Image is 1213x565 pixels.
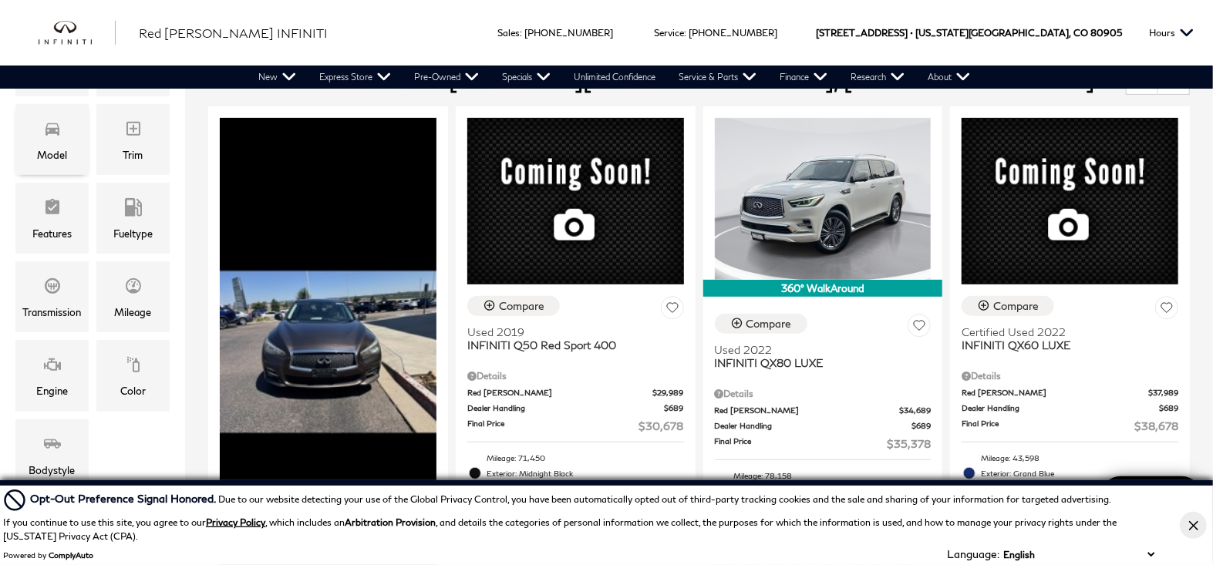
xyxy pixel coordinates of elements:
[15,261,89,332] div: TransmissionTransmission
[15,104,89,175] div: ModelModel
[467,418,639,434] span: Final Price
[715,436,888,452] span: Final Price
[124,351,143,382] span: Color
[124,116,143,146] span: Trim
[715,118,932,281] img: 2022 INFINITI QX80 LUXE
[899,405,931,416] span: $34,689
[467,402,665,414] span: Dealer Handling
[43,273,62,304] span: Transmission
[1155,296,1178,325] button: Save Vehicle
[467,296,560,316] button: Compare Vehicle
[962,450,1178,466] li: Mileage: 43,598
[139,25,328,40] span: Red [PERSON_NAME] INFINITI
[467,325,684,351] a: Used 2019INFINITI Q50 Red Sport 400
[962,296,1054,316] button: Compare Vehicle
[962,402,1159,414] span: Dealer Handling
[947,549,999,560] div: Language:
[36,382,68,399] div: Engine
[653,387,684,399] span: $29,989
[715,436,932,452] a: Final Price $35,378
[467,418,684,434] a: Final Price $30,678
[30,490,1111,506] div: Due to our website detecting your use of the Global Privacy Control, you have been automatically ...
[43,116,62,146] span: Model
[3,516,1117,542] p: If you continue to use this site, you agree to our , which includes an , and details the categori...
[15,419,89,490] div: BodystyleBodystyle
[665,402,684,414] span: $689
[703,280,943,297] div: 360° WalkAround
[43,194,62,225] span: Features
[206,516,265,528] a: Privacy Policy
[768,66,839,89] a: Finance
[962,325,1178,351] a: Certified Used 2022INFINITI QX60 LUXE
[887,436,931,452] span: $35,378
[962,387,1178,399] a: Red [PERSON_NAME] $37,989
[124,273,143,304] span: Mileage
[667,66,768,89] a: Service & Parts
[715,314,807,334] button: Compare Vehicle
[1134,418,1178,434] span: $38,678
[29,462,76,479] div: Bodystyle
[123,146,143,163] div: Trim
[3,550,93,560] div: Powered by
[962,387,1148,399] span: Red [PERSON_NAME]
[911,420,931,432] span: $689
[1180,512,1207,539] button: Close Button
[715,343,920,356] span: Used 2022
[32,225,72,242] div: Features
[490,66,562,89] a: Specials
[499,299,544,313] div: Compare
[208,65,1094,92] span: 28 Vehicles for Sale in [US_STATE][GEOGRAPHIC_DATA], [GEOGRAPHIC_DATA]
[139,24,328,42] a: Red [PERSON_NAME] INFINITI
[30,492,218,505] span: Opt-Out Preference Signal Honored .
[999,547,1158,562] select: Language Select
[715,405,932,416] a: Red [PERSON_NAME] $34,689
[23,304,82,321] div: Transmission
[96,183,170,254] div: FueltypeFueltype
[1159,402,1178,414] span: $689
[467,325,672,338] span: Used 2019
[15,183,89,254] div: FeaturesFeatures
[962,402,1178,414] a: Dealer Handling $689
[715,420,932,432] a: Dealer Handling $689
[962,325,1167,338] span: Certified Used 2022
[981,466,1178,481] span: Exterior: Grand Blue
[684,27,686,39] span: :
[247,66,308,89] a: New
[39,21,116,45] img: INFINITI
[247,66,982,89] nav: Main Navigation
[487,466,684,481] span: Exterior: Midnight Black
[661,296,684,325] button: Save Vehicle
[37,146,67,163] div: Model
[993,299,1039,313] div: Compare
[962,369,1178,383] div: Pricing Details - INFINITI QX60 LUXE
[715,387,932,401] div: Pricing Details - INFINITI QX80 LUXE
[345,516,436,528] strong: Arbitration Provision
[639,418,684,434] span: $30,678
[746,317,792,331] div: Compare
[115,304,152,321] div: Mileage
[120,382,146,399] div: Color
[524,27,613,39] a: [PHONE_NUMBER]
[1148,387,1178,399] span: $37,989
[962,338,1167,351] span: INFINITI QX60 LUXE
[715,343,932,369] a: Used 2022INFINITI QX80 LUXE
[467,387,653,399] span: Red [PERSON_NAME]
[715,420,912,432] span: Dealer Handling
[816,27,1122,39] a: [STREET_ADDRESS] • [US_STATE][GEOGRAPHIC_DATA], CO 80905
[403,66,490,89] a: Pre-Owned
[962,418,1134,434] span: Final Price
[715,468,932,483] li: Mileage: 78,158
[715,356,920,369] span: INFINITI QX80 LUXE
[96,340,170,411] div: ColorColor
[467,387,684,399] a: Red [PERSON_NAME] $29,989
[467,450,684,466] li: Mileage: 71,450
[916,66,982,89] a: About
[715,405,900,416] span: Red [PERSON_NAME]
[467,118,684,284] img: 2019 INFINITI Q50 Red Sport 400
[654,27,684,39] span: Service
[15,340,89,411] div: EngineEngine
[113,225,153,242] div: Fueltype
[96,104,170,175] div: TrimTrim
[562,66,667,89] a: Unlimited Confidence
